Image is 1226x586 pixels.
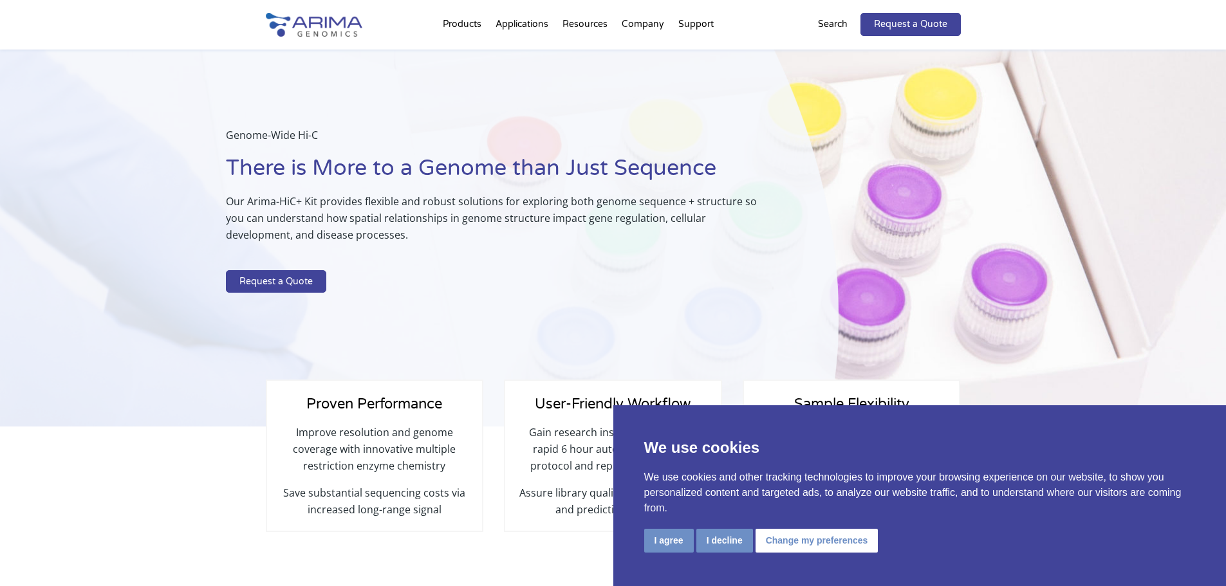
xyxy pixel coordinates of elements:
p: Genome-Wide Hi-C [226,127,774,154]
p: Improve resolution and genome coverage with innovative multiple restriction enzyme chemistry [280,424,469,484]
a: Request a Quote [860,13,961,36]
p: We use cookies [644,436,1196,459]
button: I agree [644,529,694,553]
p: Our Arima-HiC+ Kit provides flexible and robust solutions for exploring both genome sequence + st... [226,193,774,253]
button: I decline [696,529,753,553]
p: Search [818,16,848,33]
p: We use cookies and other tracking technologies to improve your browsing experience on our website... [644,470,1196,516]
a: Request a Quote [226,270,326,293]
h1: There is More to a Genome than Just Sequence [226,154,774,193]
span: Proven Performance [306,396,442,412]
p: Gain research insights quickly with rapid 6 hour automation-friendly protocol and reproducible re... [518,424,707,484]
span: User-Friendly Workflow [535,396,691,412]
button: Change my preferences [756,529,878,553]
p: Assure library quality with quantitative and predictive QC steps [518,484,707,518]
p: Save substantial sequencing costs via increased long-range signal [280,484,469,518]
img: Arima-Genomics-logo [266,13,362,37]
span: Sample Flexibility [794,396,909,412]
